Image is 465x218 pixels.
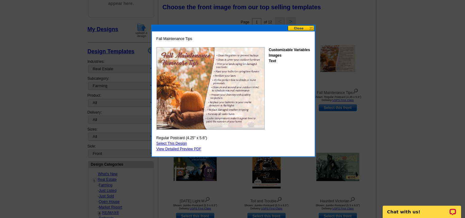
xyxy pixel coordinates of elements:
[156,147,202,151] a: View Detailed Preview PDF
[156,135,207,141] span: Regular Postcard (4.25" x 5.6")
[379,199,465,218] iframe: LiveChat chat widget
[269,48,310,52] strong: Customizable Variables
[269,59,276,63] strong: Text
[156,36,192,42] span: Fall Maintenance Tips
[269,53,281,58] strong: Images
[156,47,265,130] img: GENPRF_FallHomeTips_ALL.jpg
[156,141,187,146] a: Select This Design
